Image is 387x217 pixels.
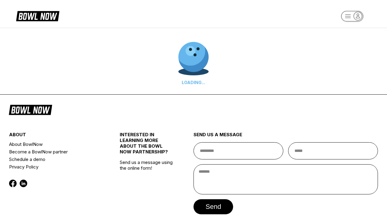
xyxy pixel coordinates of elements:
[9,148,101,156] a: Become a BowlNow partner
[9,140,101,148] a: About BowlNow
[9,132,101,140] div: about
[9,156,101,163] a: Schedule a demo
[193,132,378,142] div: send us a message
[178,80,209,85] div: LOADING...
[120,132,175,159] div: INTERESTED IN LEARNING MORE ABOUT THE BOWL NOW PARTNERSHIP?
[9,163,101,171] a: Privacy Policy
[193,199,233,214] button: send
